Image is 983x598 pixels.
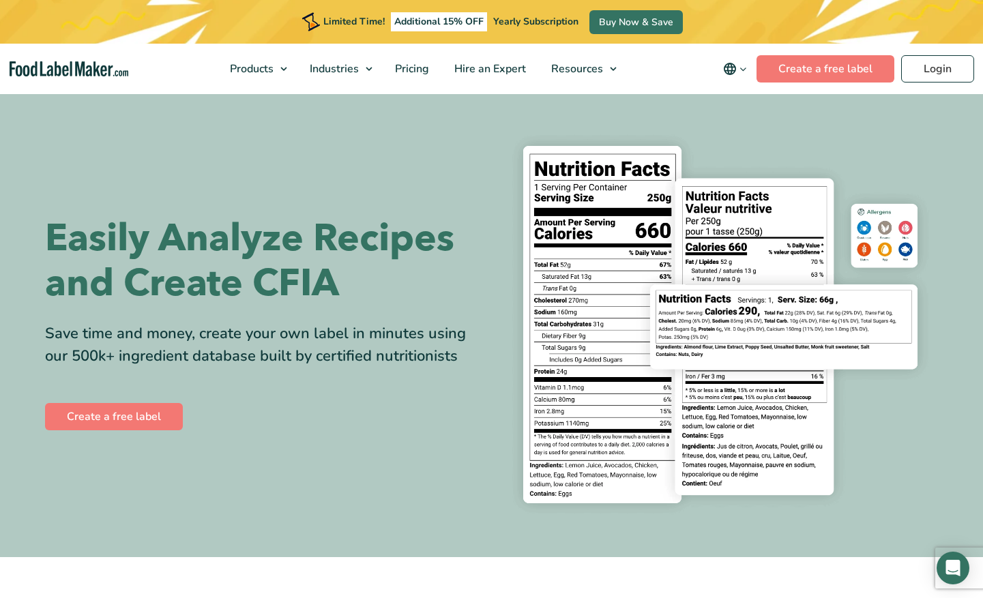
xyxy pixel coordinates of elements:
h1: Easily Analyze Recipes and Create CFIA [45,216,482,306]
span: Industries [306,61,360,76]
span: Additional 15% OFF [391,12,487,31]
a: Create a free label [757,55,894,83]
span: Hire an Expert [450,61,527,76]
span: Yearly Subscription [493,15,578,28]
a: Industries [297,44,379,94]
span: Limited Time! [323,15,385,28]
span: Products [226,61,275,76]
a: Pricing [383,44,439,94]
span: Pricing [391,61,430,76]
div: Open Intercom Messenger [937,552,969,584]
a: Create a free label [45,403,183,430]
div: Save time and money, create your own label in minutes using our 500k+ ingredient database built b... [45,323,482,368]
a: Login [901,55,974,83]
a: Buy Now & Save [589,10,683,34]
a: Hire an Expert [442,44,535,94]
a: Products [218,44,294,94]
a: Resources [539,44,623,94]
span: Resources [547,61,604,76]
